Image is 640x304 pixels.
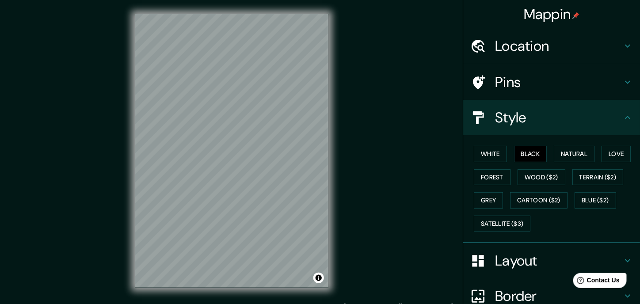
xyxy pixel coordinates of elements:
h4: Layout [495,252,622,270]
iframe: Help widget launcher [561,270,630,294]
img: pin-icon.png [572,12,579,19]
button: Grey [474,192,503,209]
button: Forest [474,169,510,186]
button: Satellite ($3) [474,216,530,232]
canvas: Map [135,14,328,288]
button: Black [514,146,547,162]
button: Wood ($2) [518,169,565,186]
button: Love [602,146,631,162]
h4: Pins [495,73,622,91]
button: Terrain ($2) [572,169,624,186]
h4: Location [495,37,622,55]
button: Natural [554,146,594,162]
button: Blue ($2) [575,192,616,209]
div: Pins [463,65,640,100]
button: Toggle attribution [313,273,324,283]
div: Location [463,28,640,64]
h4: Mappin [524,5,580,23]
div: Style [463,100,640,135]
button: White [474,146,507,162]
h4: Style [495,109,622,126]
div: Layout [463,243,640,278]
button: Cartoon ($2) [510,192,568,209]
